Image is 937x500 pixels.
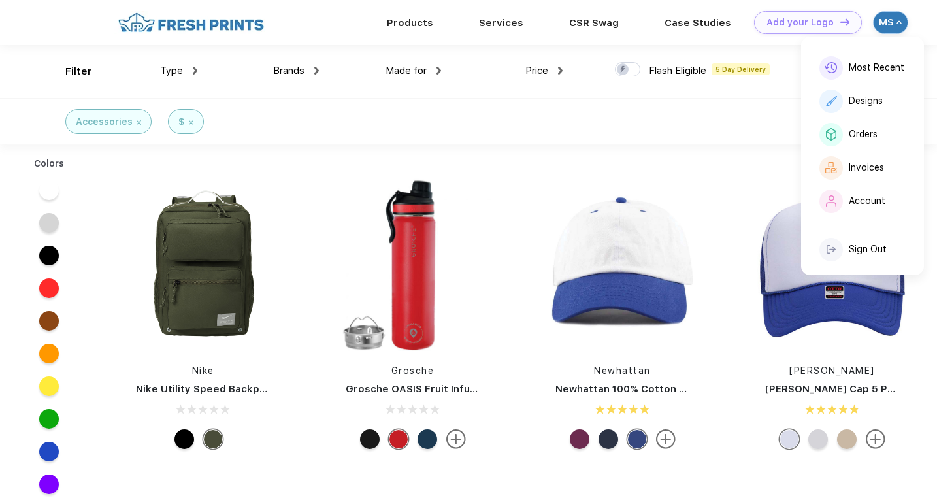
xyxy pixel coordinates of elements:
a: Newhattan [594,365,651,376]
div: Flame Red [389,429,408,449]
a: Nike [192,365,214,376]
img: func=resize&h=266 [116,177,290,351]
img: DT [840,18,849,25]
img: filter_cancel.svg [189,120,193,125]
div: Filter [65,64,92,79]
span: Type [160,65,183,76]
img: func=resize&h=266 [746,177,919,351]
img: more.svg [446,429,466,449]
img: func=resize&h=266 [326,177,500,351]
div: Invoices [849,162,884,173]
img: arrow_down_white.svg [896,20,902,25]
div: Account [849,195,885,207]
div: MS [879,17,893,28]
img: fo%20logo%202.webp [114,11,268,34]
img: more.svg [866,429,885,449]
img: dropdown.png [558,67,563,75]
a: Newhattan 100% Cotton Stone Washed Cap [555,383,774,395]
a: Grosche OASIS Fruit Infusion Water Flask [346,383,553,395]
span: Brands [273,65,304,76]
div: Most Recent [849,62,904,73]
span: Flash Eligible [649,65,706,76]
div: Mountain Blue [418,429,437,449]
div: Add your Logo [766,17,834,28]
div: Colors [24,157,74,171]
div: White Navy [599,429,618,449]
div: Midnight Black [360,429,380,449]
div: White Royal [627,429,647,449]
div: Accessories [76,115,133,129]
img: dropdown.png [314,67,319,75]
a: Nike Utility Speed Backpack [136,383,277,395]
img: dropdown.png [436,67,441,75]
span: 5 Day Delivery [712,63,770,75]
div: Designs [849,95,883,107]
img: dropdown.png [193,67,197,75]
div: Cargo Khaki [203,429,223,449]
img: func=resize&h=266 [536,177,710,351]
div: Black [174,429,194,449]
div: Ryl Wht Ryl [780,429,799,449]
div: Brn Tan Brn [837,429,857,449]
a: Grosche [391,365,435,376]
a: Products [387,17,433,29]
div: Orders [849,129,878,140]
div: Sign Out [849,244,887,255]
a: [PERSON_NAME] [789,365,875,376]
div: White Mulberry [570,429,589,449]
div: $ [178,115,185,129]
img: filter_cancel.svg [137,120,141,125]
span: Made for [386,65,427,76]
span: Price [525,65,548,76]
div: Nvy Wht Nvy [808,429,828,449]
img: more.svg [656,429,676,449]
